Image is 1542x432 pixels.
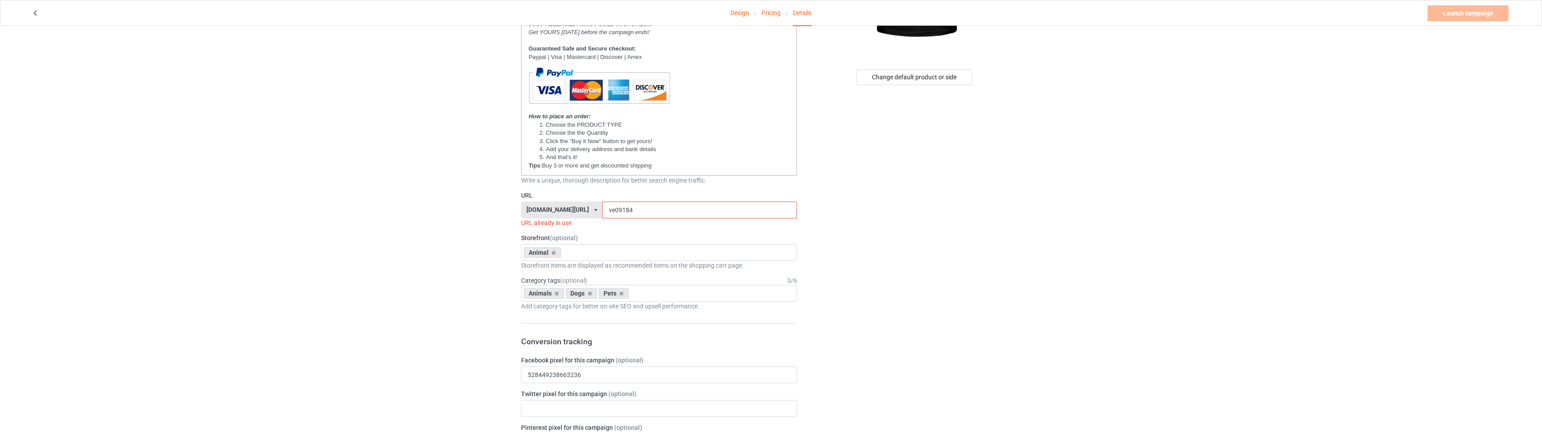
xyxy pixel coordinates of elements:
div: Add category tags for better on-site SEO and upsell performance. [521,302,797,311]
p: Paypal | Visa | Mastercard | Discover | Amex [529,53,789,62]
h3: Conversion tracking [521,336,797,346]
span: (optional) [608,390,636,397]
label: Pinterest pixel for this campaign [521,423,797,432]
div: URL already in use [521,218,797,227]
li: Add your delivery address and bank details [538,145,789,153]
div: Pets [599,288,629,299]
label: Facebook pixel for this campaign [521,356,797,365]
div: Storefront items are displayed as recommended items on the shopping cart page. [521,261,797,270]
div: Details [793,0,812,26]
strong: JUST RELEASED! ...NOT SOLD IN STORES... [529,21,652,27]
img: AM_mc_vs_dc_ae.jpg [529,61,670,110]
div: Change default product or side [856,69,972,85]
li: Click the "Buy it Now" button to get yours! [538,137,789,145]
strong: Tips [529,162,541,169]
div: [DOMAIN_NAME][URL] [526,206,589,213]
div: 3 / 6 [787,276,797,285]
p: :Buy 3 or more and get discounted shipping [529,162,789,170]
strong: Guaranteed Safe and Secure checkout: [529,45,636,52]
li: And that's it! [538,153,789,161]
div: Dogs [566,288,597,299]
li: Choose the the Quantity [538,129,789,137]
span: (optional) [560,277,587,284]
a: Design [730,0,749,25]
em: How to place an order: [529,113,591,120]
label: URL [521,191,797,200]
li: Choose the PRODUCT TYPE [538,121,789,129]
a: Pricing [761,0,781,25]
label: Storefront [521,234,797,242]
span: (optional) [616,357,643,364]
div: Write a unique, thorough description for better search engine traffic. [521,176,797,185]
em: Get YOURS [DATE] before the campaign ends! [529,29,650,35]
span: (optional) [614,424,642,431]
div: Animals [524,288,564,299]
span: (optional) [550,234,578,241]
label: Twitter pixel for this campaign [521,389,797,398]
label: Category tags [521,276,587,285]
div: Animal [524,247,561,258]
